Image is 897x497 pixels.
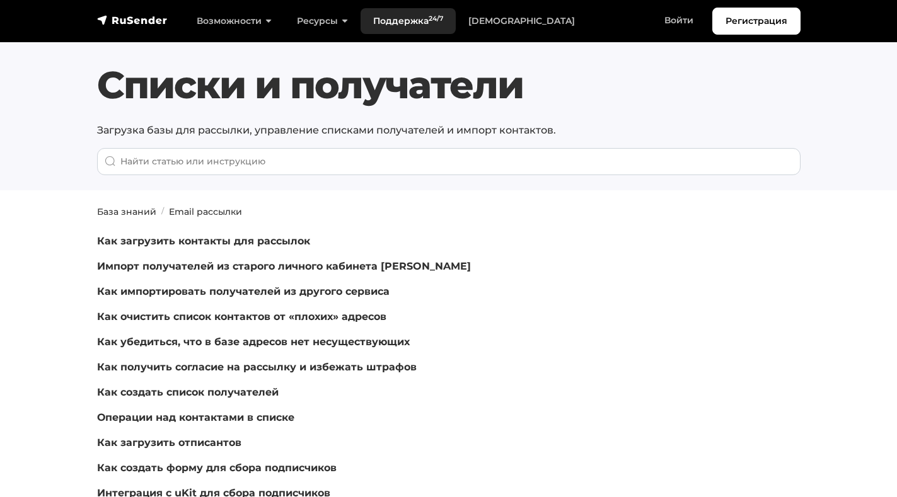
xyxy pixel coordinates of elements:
[97,386,279,398] a: Как создать список получателей
[105,156,116,167] img: Поиск
[97,336,410,348] a: Как убедиться, что в базе адресов нет несуществующих
[90,205,808,219] nav: breadcrumb
[456,8,587,34] a: [DEMOGRAPHIC_DATA]
[712,8,801,35] a: Регистрация
[184,8,284,34] a: Возможности
[361,8,456,34] a: Поддержка24/7
[97,437,241,448] a: Как загрузить отписантов
[97,311,386,323] a: Как очистить список контактов от «плохих» адресов
[97,123,801,138] p: Загрузка базы для рассылки, управление списками получателей и импорт контактов.
[97,14,168,26] img: RuSender
[97,462,337,474] a: Как создать форму для сбора подписчиков
[97,260,471,272] a: Импорт получателей из старого личного кабинета [PERSON_NAME]
[652,8,706,33] a: Войти
[169,206,242,217] a: Email рассылки
[97,361,417,373] a: Как получить согласие на рассылку и избежать штрафов
[97,148,801,175] input: When autocomplete results are available use up and down arrows to review and enter to go to the d...
[429,14,443,23] sup: 24/7
[97,235,310,247] a: Как загрузить контакты для рассылок
[97,285,390,297] a: Как импортировать получателей из другого сервиса
[97,206,156,217] a: База знаний
[97,411,294,423] a: Операции над контактами в списке
[97,62,801,108] h1: Списки и получатели
[284,8,361,34] a: Ресурсы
